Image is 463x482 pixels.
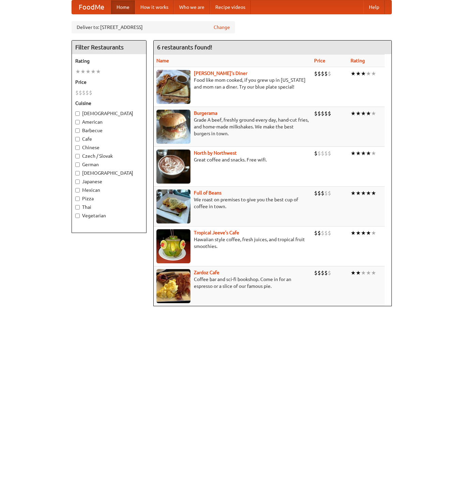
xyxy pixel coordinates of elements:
[371,70,376,77] li: ★
[356,150,361,157] li: ★
[194,270,219,275] a: Zardoz Cafe
[156,116,309,137] p: Grade A beef, freshly ground every day, hand-cut fries, and home-made milkshakes. We make the bes...
[75,119,143,125] label: American
[75,89,79,96] li: $
[351,110,356,117] li: ★
[156,110,190,144] img: burgerama.jpg
[356,269,361,277] li: ★
[351,70,356,77] li: ★
[366,150,371,157] li: ★
[351,269,356,277] li: ★
[75,127,143,134] label: Barbecue
[156,276,309,290] p: Coffee bar and sci-fi bookshop. Come in for an espresso or a slice of our famous pie.
[194,110,217,116] a: Burgerama
[324,150,328,157] li: $
[351,229,356,237] li: ★
[371,110,376,117] li: ★
[75,161,143,168] label: German
[156,150,190,184] img: north.jpg
[75,188,80,192] input: Mexican
[314,269,318,277] li: $
[86,89,89,96] li: $
[75,212,143,219] label: Vegetarian
[328,150,331,157] li: $
[324,269,328,277] li: $
[91,68,96,75] li: ★
[75,178,143,185] label: Japanese
[366,70,371,77] li: ★
[318,229,321,237] li: $
[75,214,80,218] input: Vegetarian
[351,150,356,157] li: ★
[75,111,80,116] input: [DEMOGRAPHIC_DATA]
[75,145,80,150] input: Chinese
[174,0,210,14] a: Who we are
[80,68,86,75] li: ★
[321,269,324,277] li: $
[214,24,230,31] a: Change
[111,0,135,14] a: Home
[157,44,212,50] ng-pluralize: 6 restaurants found!
[318,269,321,277] li: $
[75,205,80,209] input: Thai
[361,150,366,157] li: ★
[75,137,80,141] input: Cafe
[321,189,324,197] li: $
[356,70,361,77] li: ★
[314,189,318,197] li: $
[79,89,82,96] li: $
[156,189,190,223] img: beans.jpg
[86,68,91,75] li: ★
[72,41,146,54] h4: Filter Restaurants
[156,229,190,263] img: jeeves.jpg
[328,269,331,277] li: $
[318,70,321,77] li: $
[366,269,371,277] li: ★
[324,70,328,77] li: $
[361,269,366,277] li: ★
[361,189,366,197] li: ★
[324,229,328,237] li: $
[318,110,321,117] li: $
[156,196,309,210] p: We roast on premises to give you the best cup of coffee in town.
[75,195,143,202] label: Pizza
[324,110,328,117] li: $
[314,229,318,237] li: $
[75,204,143,211] label: Thai
[156,70,190,104] img: sallys.jpg
[135,0,174,14] a: How it works
[194,230,239,235] a: Tropical Jeeve's Cafe
[75,136,143,142] label: Cafe
[156,58,169,63] a: Name
[75,128,80,133] input: Barbecue
[328,229,331,237] li: $
[75,110,143,117] label: [DEMOGRAPHIC_DATA]
[75,144,143,151] label: Chinese
[194,190,221,196] b: Full of Beans
[361,110,366,117] li: ★
[314,70,318,77] li: $
[96,68,101,75] li: ★
[194,71,247,76] b: [PERSON_NAME]'s Diner
[366,110,371,117] li: ★
[156,269,190,303] img: zardoz.jpg
[75,162,80,167] input: German
[371,150,376,157] li: ★
[314,58,325,63] a: Price
[72,21,235,33] div: Deliver to: [STREET_ADDRESS]
[194,150,237,156] a: North by Northwest
[75,100,143,107] h5: Cuisine
[75,154,80,158] input: Czech / Slovak
[351,58,365,63] a: Rating
[328,110,331,117] li: $
[356,189,361,197] li: ★
[364,0,385,14] a: Help
[321,110,324,117] li: $
[321,70,324,77] li: $
[156,236,309,250] p: Hawaiian style coffee, fresh juices, and tropical fruit smoothies.
[324,189,328,197] li: $
[75,187,143,193] label: Mexican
